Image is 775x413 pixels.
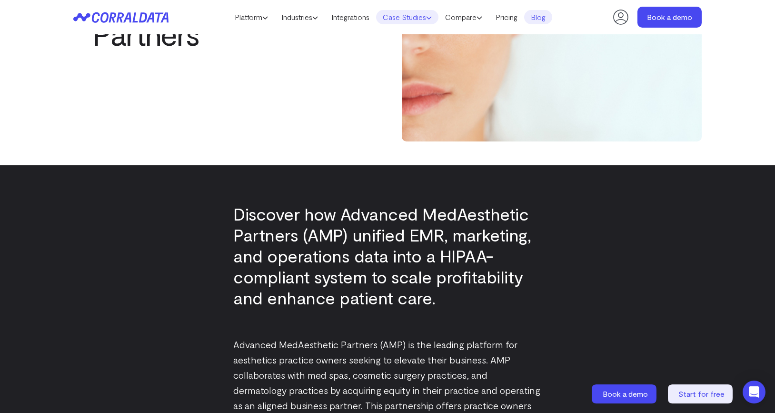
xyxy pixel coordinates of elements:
a: Book a demo [637,7,702,28]
div: Open Intercom Messenger [743,381,765,403]
a: Compare [438,10,489,24]
a: Platform [228,10,275,24]
a: Integrations [325,10,376,24]
a: Book a demo [592,384,658,403]
a: Blog [524,10,552,24]
span: Start for free [678,389,725,398]
a: Case Studies [376,10,438,24]
a: Industries [275,10,325,24]
a: Pricing [489,10,524,24]
p: Discover how Advanced MedAesthetic Partners (AMP) unified EMR, marketing, and operations data int... [233,203,542,308]
span: Book a demo [603,389,648,398]
a: Start for free [668,384,735,403]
